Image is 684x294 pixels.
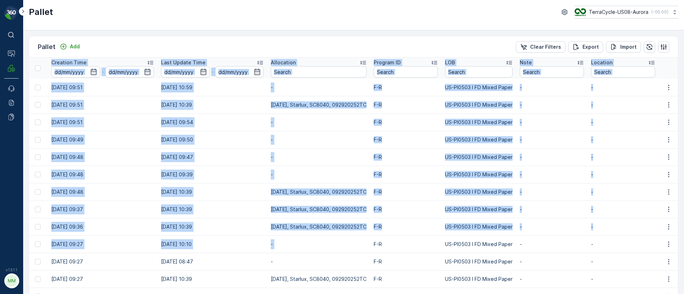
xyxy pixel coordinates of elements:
p: Last Update Time [161,59,206,66]
p: - [591,276,655,283]
p: F-R [374,223,438,230]
td: [DATE] 10:10 [157,236,267,253]
p: Creation Time [51,59,87,66]
div: Toggle Row Selected [35,137,41,143]
div: Toggle Row Selected [35,189,41,195]
td: [DATE] 09:51 [48,96,157,114]
td: [DATE] 10:59 [157,79,267,96]
td: [DATE] 10:39 [157,218,267,236]
span: v 1.51.1 [4,268,19,272]
td: [DATE] 09:27 [48,271,157,288]
p: F-R [374,154,438,161]
td: [DATE] 08:47 [157,253,267,271]
p: LOB [445,59,455,66]
td: [DATE] 09:39 [157,166,267,183]
p: Program ID [374,59,401,66]
button: TerraCycle-US08-Aurora(-05:00) [575,6,678,18]
td: [DATE] 10:39 [157,96,267,114]
p: US-PI0503 I FD Mixed Paper [445,276,513,283]
p: TerraCycle-US08-Aurora [589,9,648,16]
p: US-PI0503 I FD Mixed Paper [445,154,513,161]
p: - [520,119,584,126]
input: dd/mm/yyyy [215,66,264,77]
p: - [591,154,655,161]
p: US-PI0503 I FD Mixed Paper [445,101,513,108]
p: F-R [374,136,438,143]
p: US-PI0503 I FD Mixed Paper [445,136,513,143]
p: Import [620,43,637,50]
p: F-R [374,101,438,108]
p: US-PI0503 I FD Mixed Paper [445,188,513,196]
p: - [520,84,584,91]
p: - [102,68,104,76]
p: ( -05:00 ) [651,9,668,15]
p: - [520,241,584,248]
p: US-PI0503 I FD Mixed Paper [445,119,513,126]
td: [DATE] 10:39 [157,271,267,288]
p: [DATE], Starlux, SC8040, 092920252TC [271,223,367,230]
td: - [267,114,370,131]
p: Pallet [38,42,56,52]
p: US-PI0503 I FD Mixed Paper [445,223,513,230]
p: - [591,188,655,196]
div: MM [6,275,17,287]
td: [DATE] 09:54 [157,114,267,131]
div: Toggle Row Selected [35,241,41,247]
p: - [520,276,584,283]
p: - [520,258,584,265]
p: US-PI0503 I FD Mixed Paper [445,84,513,91]
button: Add [57,42,83,51]
input: dd/mm/yyyy [105,66,154,77]
p: - [591,101,655,108]
input: dd/mm/yyyy [51,66,100,77]
p: - [520,188,584,196]
td: [DATE] 09:48 [48,149,157,166]
p: - [591,206,655,213]
td: [DATE] 09:48 [48,166,157,183]
p: US-PI0503 I FD Mixed Paper [445,241,513,248]
td: - [267,79,370,96]
p: - [591,136,655,143]
p: [DATE], Starlux, SC8040, 092920252TC [271,188,367,196]
div: Toggle Row Selected [35,154,41,160]
button: MM [4,273,19,288]
td: [DATE] 10:39 [157,201,267,218]
td: [DATE] 09:37 [48,201,157,218]
div: Toggle Row Selected [35,102,41,108]
p: - [591,84,655,91]
td: - [267,253,370,271]
input: Search [374,66,438,77]
p: [DATE], Starlux, SC8040, 092920252TC [271,276,367,283]
p: - [520,223,584,230]
p: [DATE], Starlux, SC8040, 092920252TC [271,101,367,108]
p: F-R [374,84,438,91]
p: Pallet [29,6,53,18]
button: Import [606,41,641,53]
p: F-R [374,206,438,213]
td: [DATE] 09:51 [48,114,157,131]
p: - [211,68,214,76]
div: Toggle Row Selected [35,119,41,125]
td: [DATE] 09:49 [48,131,157,149]
p: - [591,258,655,265]
td: [DATE] 09:50 [157,131,267,149]
input: Search [591,66,655,77]
p: [DATE], Starlux, SC8040, 092920252TC [271,206,367,213]
p: F-R [374,241,438,248]
button: Export [568,41,603,53]
p: - [520,136,584,143]
p: US-PI0503 I FD Mixed Paper [445,206,513,213]
p: - [520,206,584,213]
td: [DATE] 09:48 [48,183,157,201]
input: Search [445,66,513,77]
p: US-PI0503 I FD Mixed Paper [445,171,513,178]
p: Allocation [271,59,296,66]
td: [DATE] 09:36 [48,218,157,236]
div: Toggle Row Selected [35,276,41,282]
div: Toggle Row Selected [35,207,41,212]
p: Location [591,59,612,66]
p: - [591,119,655,126]
input: Search [520,66,584,77]
p: Note [520,59,532,66]
p: Clear Filters [530,43,561,50]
